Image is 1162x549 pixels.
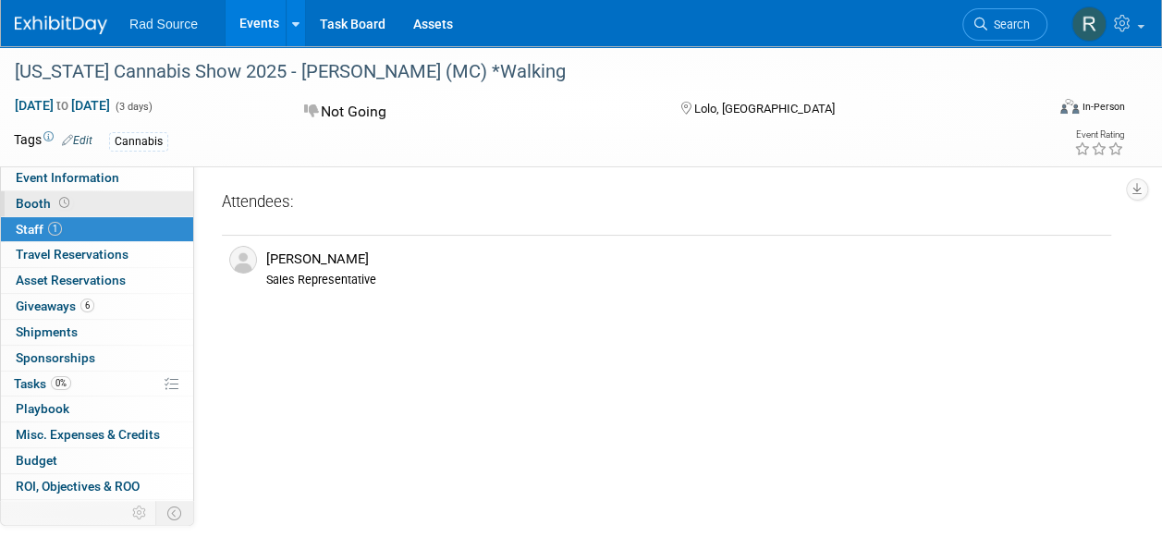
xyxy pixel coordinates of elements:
[229,246,257,274] img: Associate-Profile-5.png
[694,102,835,116] span: Lolo, [GEOGRAPHIC_DATA]
[1071,6,1107,42] img: Ruth Petitt
[266,273,1104,287] div: Sales Representative
[987,18,1030,31] span: Search
[129,17,198,31] span: Rad Source
[14,376,71,391] span: Tasks
[1060,99,1079,114] img: Format-Inperson.png
[1,474,193,499] a: ROI, Objectives & ROO
[16,479,140,494] span: ROI, Objectives & ROO
[1,165,193,190] a: Event Information
[266,250,1104,268] div: [PERSON_NAME]
[16,273,126,287] span: Asset Reservations
[54,98,71,113] span: to
[16,247,128,262] span: Travel Reservations
[62,134,92,147] a: Edit
[8,55,1030,89] div: [US_STATE] Cannabis Show 2025 - [PERSON_NAME] (MC) *Walking
[114,101,153,113] span: (3 days)
[1,448,193,473] a: Budget
[80,299,94,312] span: 6
[299,96,651,128] div: Not Going
[1,372,193,396] a: Tasks0%
[14,97,111,114] span: [DATE] [DATE]
[1,242,193,267] a: Travel Reservations
[16,350,95,365] span: Sponsorships
[1,217,193,242] a: Staff1
[124,501,156,525] td: Personalize Event Tab Strip
[1,346,193,371] a: Sponsorships
[962,8,1047,41] a: Search
[16,299,94,313] span: Giveaways
[16,401,69,416] span: Playbook
[156,501,194,525] td: Toggle Event Tabs
[55,196,73,210] span: Booth not reserved yet
[1,268,193,293] a: Asset Reservations
[109,132,168,152] div: Cannabis
[16,453,57,468] span: Budget
[1,294,193,319] a: Giveaways6
[16,324,78,339] span: Shipments
[16,170,119,185] span: Event Information
[51,376,71,390] span: 0%
[16,222,62,237] span: Staff
[1074,130,1124,140] div: Event Rating
[15,16,107,34] img: ExhibitDay
[1,422,193,447] a: Misc. Expenses & Credits
[16,196,73,211] span: Booth
[1,396,193,421] a: Playbook
[48,222,62,236] span: 1
[1,191,193,216] a: Booth
[14,130,92,152] td: Tags
[16,427,160,442] span: Misc. Expenses & Credits
[222,191,1111,215] div: Attendees:
[1082,100,1125,114] div: In-Person
[1,320,193,345] a: Shipments
[963,96,1125,124] div: Event Format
